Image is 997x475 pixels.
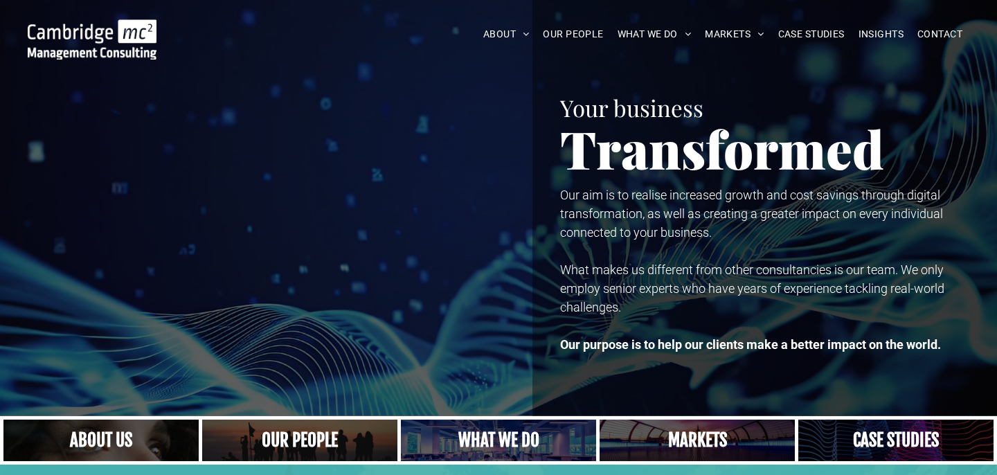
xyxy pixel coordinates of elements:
[560,262,944,314] span: What makes us different from other consultancies is our team. We only employ senior experts who h...
[560,114,884,183] span: Transformed
[698,24,771,45] a: MARKETS
[560,188,943,240] span: Our aim is to realise increased growth and cost savings through digital transformation, as well a...
[3,420,199,461] a: Close up of woman's face, centered on her eyes
[771,24,852,45] a: CASE STUDIES
[401,420,596,461] a: A yoga teacher lifting his whole body off the ground in the peacock pose
[798,420,994,461] a: CASE STUDIES | See an Overview of All Our Case Studies | Cambridge Management Consulting
[600,420,795,461] a: Telecoms | Decades of Experience Across Multiple Industries & Regions
[611,24,699,45] a: WHAT WE DO
[852,24,910,45] a: INSIGHTS
[910,24,969,45] a: CONTACT
[536,24,610,45] a: OUR PEOPLE
[560,92,703,123] span: Your business
[28,21,156,36] a: Your Business Transformed | Cambridge Management Consulting
[28,19,156,60] img: Go to Homepage
[202,420,397,461] a: A crowd in silhouette at sunset, on a rise or lookout point
[560,337,941,352] strong: Our purpose is to help our clients make a better impact on the world.
[476,24,537,45] a: ABOUT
